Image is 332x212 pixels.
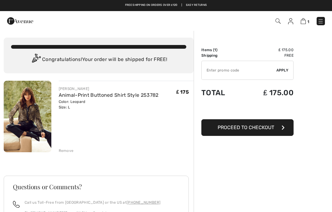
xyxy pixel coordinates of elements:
[201,82,242,103] td: Total
[7,15,33,27] img: 1ère Avenue
[30,54,42,66] img: Congratulation2.svg
[201,103,294,117] iframe: PayPal
[59,86,159,92] div: [PERSON_NAME]
[201,119,294,136] button: Proceed to Checkout
[13,184,180,190] h3: Questions or Comments?
[11,54,186,66] div: Congratulations! Your order will be shipped for FREE!
[242,82,294,103] td: ₤ 175.00
[307,19,309,24] span: 1
[181,3,182,7] span: |
[125,3,178,7] a: Free shipping on orders over ₤120
[13,201,20,208] img: call
[218,124,274,130] span: Proceed to Checkout
[202,61,276,79] input: Promo code
[288,18,293,24] img: My Info
[59,92,159,98] a: Animal-Print Buttoned Shirt Style 253782
[242,53,294,58] td: Free
[201,53,242,58] td: Shipping
[4,81,51,152] img: Animal-Print Buttoned Shirt Style 253782
[242,47,294,53] td: ₤ 175.00
[59,148,74,153] div: Remove
[275,18,281,24] img: Search
[276,67,289,73] span: Apply
[301,17,309,25] a: 1
[201,47,242,53] td: Items ( )
[59,99,159,110] div: Color: Leopard Size: L
[214,48,216,52] span: 1
[7,18,33,23] a: 1ère Avenue
[176,89,189,95] span: ₤ 175
[127,200,160,205] a: [PHONE_NUMBER]
[301,18,306,24] img: Shopping Bag
[318,18,324,24] img: Menu
[25,200,160,205] p: Call us Toll-Free from [GEOGRAPHIC_DATA] or the US at
[186,3,207,7] a: Easy Returns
